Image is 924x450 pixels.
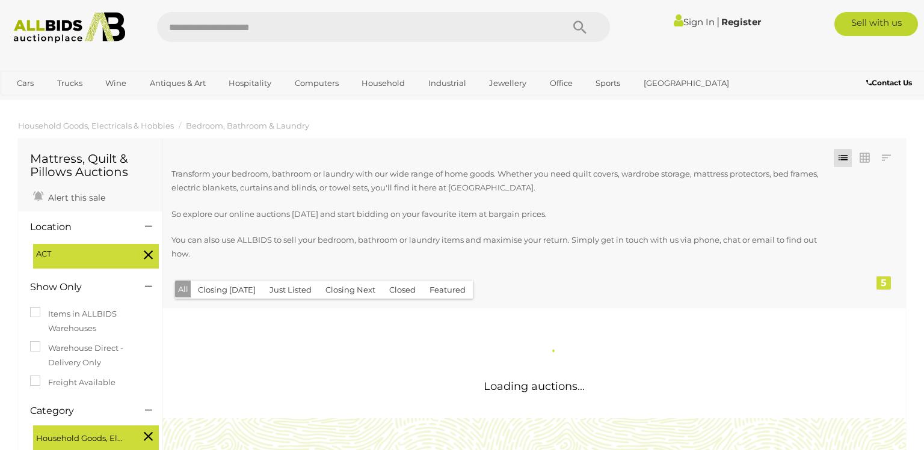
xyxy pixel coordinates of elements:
img: Allbids.com.au [7,12,132,43]
label: Freight Available [30,376,115,389]
button: All [175,281,191,298]
a: Antiques & Art [142,73,214,93]
a: Trucks [49,73,90,93]
span: ACT [36,247,126,261]
h1: Mattress, Quilt & Pillows Auctions [30,152,150,178]
a: Computers [287,73,346,93]
span: Loading auctions... [484,380,585,393]
button: Closing Next [318,281,383,299]
a: Industrial [420,73,474,93]
p: You can also use ALLBIDS to sell your bedroom, bathroom or laundry items and maximise your return... [171,233,828,261]
h4: Category [30,406,127,416]
p: So explore our online auctions [DATE] and start bidding on your favourite item at bargain prices. [171,207,828,221]
a: Register [721,16,761,28]
a: Sell with us [834,12,918,36]
a: Hospitality [221,73,279,93]
label: Warehouse Direct - Delivery Only [30,341,150,369]
b: Contact Us [866,78,912,87]
a: Contact Us [866,76,915,90]
a: Household [354,73,413,93]
a: Cars [9,73,42,93]
h4: Show Only [30,282,127,293]
span: Household Goods, Electricals & Hobbies [36,428,126,445]
div: 5 [876,276,891,290]
span: Alert this sale [45,192,105,203]
h4: Location [30,222,127,233]
span: | [716,15,719,28]
a: Sports [588,73,628,93]
button: Just Listed [262,281,319,299]
a: Jewellery [481,73,534,93]
p: Transform your bedroom, bathroom or laundry with our wide range of home goods. Whether you need q... [171,167,828,195]
a: Sign In [674,16,715,28]
a: Wine [97,73,134,93]
button: Closing [DATE] [191,281,263,299]
button: Search [550,12,610,42]
a: Alert this sale [30,187,108,205]
a: Household Goods, Electricals & Hobbies [18,121,174,130]
a: Office [542,73,581,93]
a: Bedroom, Bathroom & Laundry [186,121,309,130]
a: [GEOGRAPHIC_DATA] [636,73,737,93]
button: Closed [382,281,423,299]
label: Items in ALLBIDS Warehouses [30,307,150,335]
button: Featured [422,281,473,299]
